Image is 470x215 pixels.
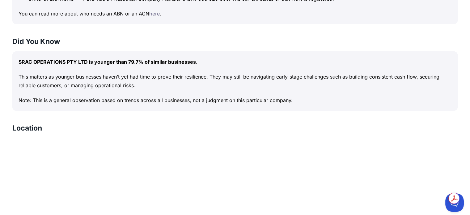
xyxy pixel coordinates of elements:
a: here [149,11,160,17]
h3: Did You Know [12,37,458,46]
p: You can read more about who needs an ABN or an ACN . [19,9,451,18]
p: Note: This is a general observation based on trends across all businesses, not a judgment on this... [19,96,451,105]
p: This matters as younger businesses haven’t yet had time to prove their resilience. They may still... [19,72,451,90]
p: SRAC OPERATIONS PTY LTD is younger than 79.7% of similar businesses. [19,58,451,66]
iframe: Toggle Customer Support [445,193,464,212]
h3: Location [12,123,42,133]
